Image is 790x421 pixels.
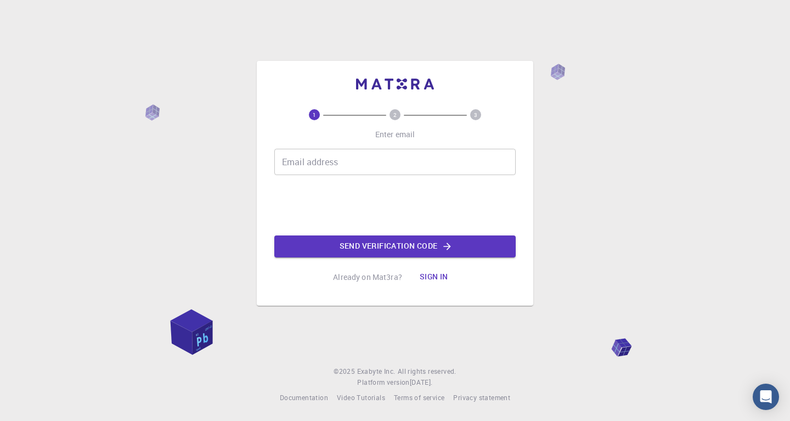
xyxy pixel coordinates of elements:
p: Already on Mat3ra? [333,272,402,283]
a: Privacy statement [453,392,510,403]
text: 2 [393,111,397,119]
div: Open Intercom Messenger [753,384,779,410]
span: Terms of service [394,393,444,402]
a: Documentation [280,392,328,403]
span: Video Tutorials [337,393,385,402]
text: 1 [313,111,316,119]
span: Privacy statement [453,393,510,402]
p: Enter email [375,129,415,140]
span: Exabyte Inc. [357,367,396,375]
iframe: reCAPTCHA [312,184,478,227]
button: Sign in [411,266,457,288]
text: 3 [474,111,477,119]
button: Send verification code [274,235,516,257]
a: Terms of service [394,392,444,403]
span: © 2025 [334,366,357,377]
a: [DATE]. [410,377,433,388]
span: [DATE] . [410,378,433,386]
span: Platform version [357,377,409,388]
span: Documentation [280,393,328,402]
a: Video Tutorials [337,392,385,403]
span: All rights reserved. [398,366,456,377]
a: Exabyte Inc. [357,366,396,377]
